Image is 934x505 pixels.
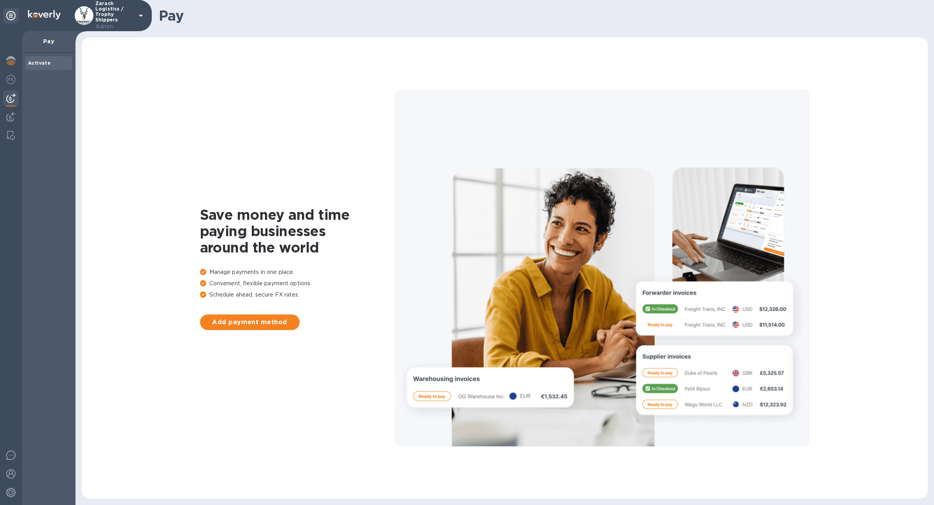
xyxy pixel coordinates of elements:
[200,207,395,256] h1: Save money and time paying businesses around the world
[200,291,395,299] p: Schedule ahead, secure FX rates.
[200,279,395,288] p: Convenient, flexible payment options.
[3,8,19,23] div: Unpin categories
[206,318,293,327] span: Add payment method
[200,268,395,276] p: Manage payments in one place.
[28,37,69,45] p: Pay
[28,60,51,66] b: Activate
[6,75,16,84] img: Foreign exchange
[95,23,134,31] p: Admin
[200,314,300,330] button: Add payment method
[28,10,61,19] img: Logo
[159,7,922,24] h1: Pay
[95,1,134,31] p: Zarach Logistics / Trophy Shippers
